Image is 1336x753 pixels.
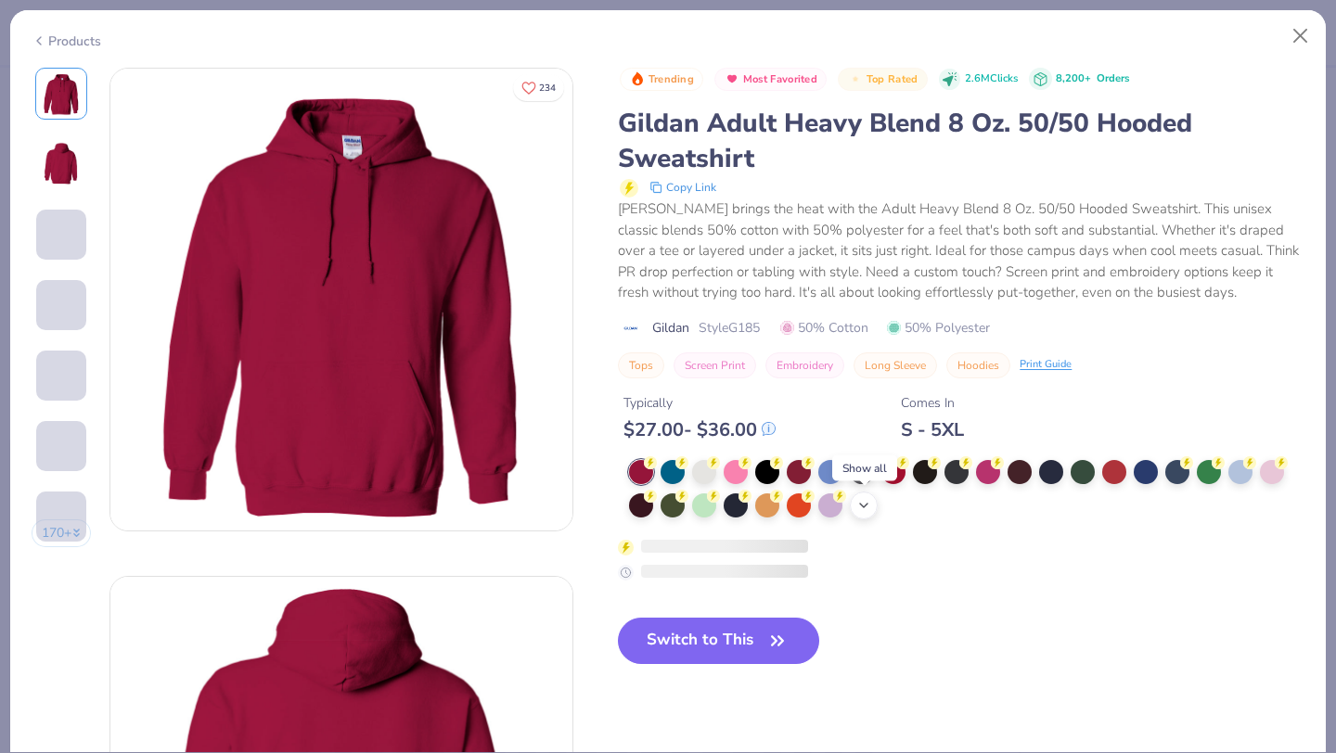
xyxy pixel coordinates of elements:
span: 50% Polyester [887,318,990,338]
span: Most Favorited [743,74,817,84]
button: Badge Button [838,68,927,92]
img: User generated content [36,542,39,592]
img: User generated content [36,401,39,451]
button: 170+ [32,519,92,547]
div: $ 27.00 - $ 36.00 [623,418,776,441]
button: Badge Button [714,68,827,92]
img: Top Rated sort [848,71,863,86]
img: Most Favorited sort [725,71,739,86]
div: Show all [832,455,897,481]
img: User generated content [36,330,39,380]
button: Close [1283,19,1318,54]
img: Trending sort [630,71,645,86]
button: Like [513,74,564,101]
span: Style G185 [699,318,760,338]
div: S - 5XL [901,418,964,441]
button: Hoodies [946,352,1010,378]
img: Front [110,69,572,530]
img: brand logo [618,321,643,336]
div: Print Guide [1020,357,1072,373]
span: Trending [649,74,694,84]
button: Badge Button [620,68,703,92]
img: Front [39,71,83,116]
span: 234 [539,83,556,93]
button: Screen Print [674,352,756,378]
img: Back [39,142,83,186]
img: User generated content [36,260,39,310]
span: Gildan [652,318,689,338]
button: Switch to This [618,618,819,664]
span: Top Rated [867,74,918,84]
span: 50% Cotton [780,318,868,338]
div: Comes In [901,393,964,413]
div: [PERSON_NAME] brings the heat with the Adult Heavy Blend 8 Oz. 50/50 Hooded Sweatshirt. This unis... [618,198,1304,303]
button: copy to clipboard [644,176,722,198]
span: 2.6M Clicks [965,71,1018,87]
div: Typically [623,393,776,413]
img: User generated content [36,471,39,521]
button: Long Sleeve [854,352,937,378]
span: Orders [1097,71,1129,85]
button: Tops [618,352,664,378]
div: 8,200+ [1056,71,1129,87]
div: Products [32,32,101,51]
button: Embroidery [765,352,844,378]
div: Gildan Adult Heavy Blend 8 Oz. 50/50 Hooded Sweatshirt [618,106,1304,176]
